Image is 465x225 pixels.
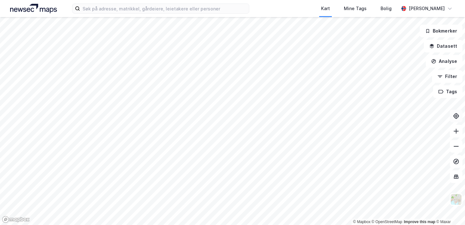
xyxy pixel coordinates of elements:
[10,4,57,13] img: logo.a4113a55bc3d86da70a041830d287a7e.svg
[433,195,465,225] iframe: Chat Widget
[80,4,249,13] input: Søk på adresse, matrikkel, gårdeiere, leietakere eller personer
[381,5,392,12] div: Bolig
[344,5,367,12] div: Mine Tags
[433,195,465,225] div: Kontrollprogram for chat
[321,5,330,12] div: Kart
[409,5,445,12] div: [PERSON_NAME]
